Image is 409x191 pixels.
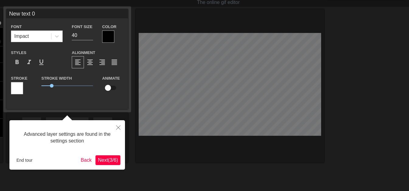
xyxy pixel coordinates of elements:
[112,120,125,134] button: Close
[14,156,35,165] button: End tour
[14,125,120,151] div: Advanced layer settings are found in the settings section
[78,155,94,165] button: Back
[95,155,120,165] button: Next
[98,157,118,163] span: Next ( 3 / 6 )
